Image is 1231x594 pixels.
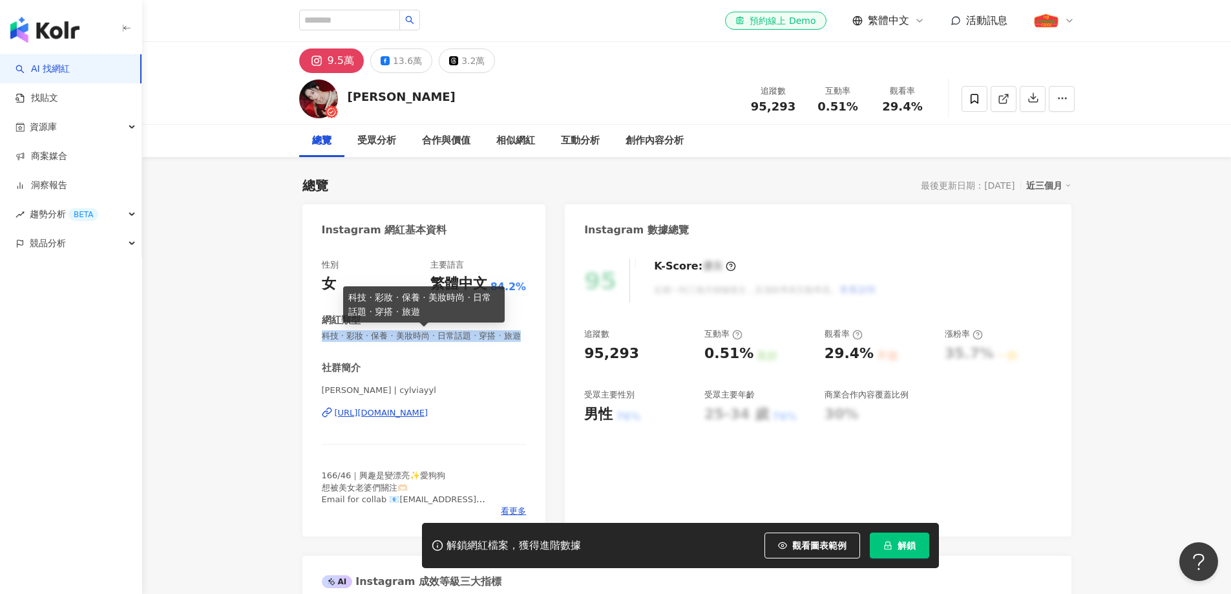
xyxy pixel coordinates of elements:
div: 女 [322,274,336,294]
div: 總覽 [302,176,328,195]
div: 觀看率 [825,328,863,340]
a: searchAI 找網紅 [16,63,70,76]
a: 找貼文 [16,92,58,105]
span: 166/46｜興趣是變漂亮✨愛狗狗 想被美女老婆們關注🫶🏻 Email for collab 📧[EMAIL_ADDRESS][DOMAIN_NAME] - 三隻汪 @t.h.e._dogs @... [322,471,486,575]
div: 3.2萬 [461,52,485,70]
div: 互動率 [704,328,742,340]
span: 看更多 [501,505,526,517]
div: 預約線上 Demo [735,14,815,27]
span: 活動訊息 [966,14,1007,27]
div: Instagram 網紅基本資料 [322,223,447,237]
div: 追蹤數 [584,328,609,340]
a: 洞察報告 [16,179,67,192]
img: logo [10,17,79,43]
div: 合作與價值 [422,133,470,149]
div: [PERSON_NAME] [348,89,456,105]
a: 商案媒合 [16,150,67,163]
div: K-Score : [654,259,736,273]
div: 男性 [584,405,613,425]
span: 29.4% [882,100,922,113]
div: AI [322,575,353,588]
span: 資源庫 [30,112,57,142]
span: 95,293 [751,100,795,113]
div: BETA [68,208,98,221]
span: lock [883,541,892,550]
img: KOL Avatar [299,80,338,118]
span: [PERSON_NAME] | cylviayyl [322,385,527,396]
div: 95,293 [584,344,639,364]
button: 3.2萬 [439,48,495,73]
span: 趨勢分析 [30,200,98,229]
div: 商業合作內容覆蓋比例 [825,389,909,401]
div: 受眾主要年齡 [704,389,755,401]
div: Instagram 數據總覽 [584,223,689,237]
div: 觀看率 [878,85,927,98]
div: 追蹤數 [749,85,798,98]
div: 互動分析 [561,133,600,149]
div: 科技 · 彩妝 · 保養 · 美妝時尚 · 日常話題 · 穿搭 · 旅遊 [343,286,505,323]
div: [URL][DOMAIN_NAME] [335,407,428,419]
span: 科技 · 彩妝 · 保養 · 美妝時尚 · 日常話題 · 穿搭 · 旅遊 [322,330,527,342]
div: 性別 [322,259,339,271]
span: 解鎖 [898,540,916,551]
span: 觀看圖表範例 [792,540,847,551]
a: [URL][DOMAIN_NAME] [322,407,527,419]
span: search [405,16,414,25]
div: 總覽 [312,133,331,149]
div: 0.51% [704,344,753,364]
span: 競品分析 [30,229,66,258]
span: 84.2% [490,280,527,294]
button: 9.5萬 [299,48,364,73]
button: 觀看圖表範例 [764,533,860,558]
div: 主要語言 [430,259,464,271]
div: 受眾分析 [357,133,396,149]
div: 近三個月 [1026,177,1071,194]
div: 互動率 [814,85,863,98]
span: 0.51% [817,100,857,113]
div: 解鎖網紅檔案，獲得進階數據 [447,539,581,553]
div: 受眾主要性別 [584,389,635,401]
div: Instagram 成效等級三大指標 [322,575,501,589]
div: 社群簡介 [322,361,361,375]
span: rise [16,210,25,219]
div: 13.6萬 [393,52,422,70]
div: 繁體中文 [430,274,487,294]
div: 創作內容分析 [626,133,684,149]
a: 預約線上 Demo [725,12,826,30]
span: 繁體中文 [868,14,909,28]
div: 29.4% [825,344,874,364]
div: 相似網紅 [496,133,535,149]
div: 9.5萬 [328,52,354,70]
img: %E4%B8%8B%E8%BC%89.png [1034,8,1058,33]
div: 網紅類型 [322,313,361,327]
div: 最後更新日期：[DATE] [921,180,1015,191]
button: 13.6萬 [370,48,432,73]
div: 漲粉率 [945,328,983,340]
button: 解鎖 [870,533,929,558]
